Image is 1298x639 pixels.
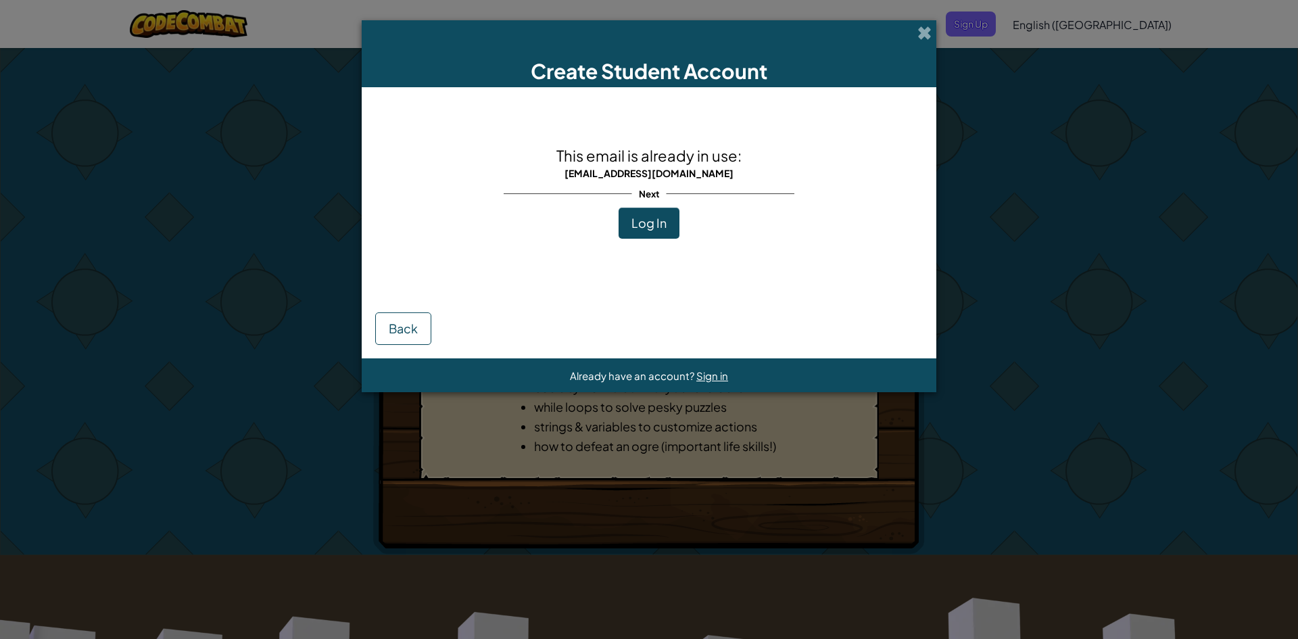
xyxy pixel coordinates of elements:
[375,312,431,345] button: Back
[632,184,667,204] span: Next
[531,58,767,84] span: Create Student Account
[696,369,728,382] a: Sign in
[389,321,418,336] span: Back
[556,146,742,165] span: This email is already in use:
[570,369,696,382] span: Already have an account?
[631,215,667,231] span: Log In
[564,167,734,179] span: [EMAIL_ADDRESS][DOMAIN_NAME]
[619,208,679,239] button: Log In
